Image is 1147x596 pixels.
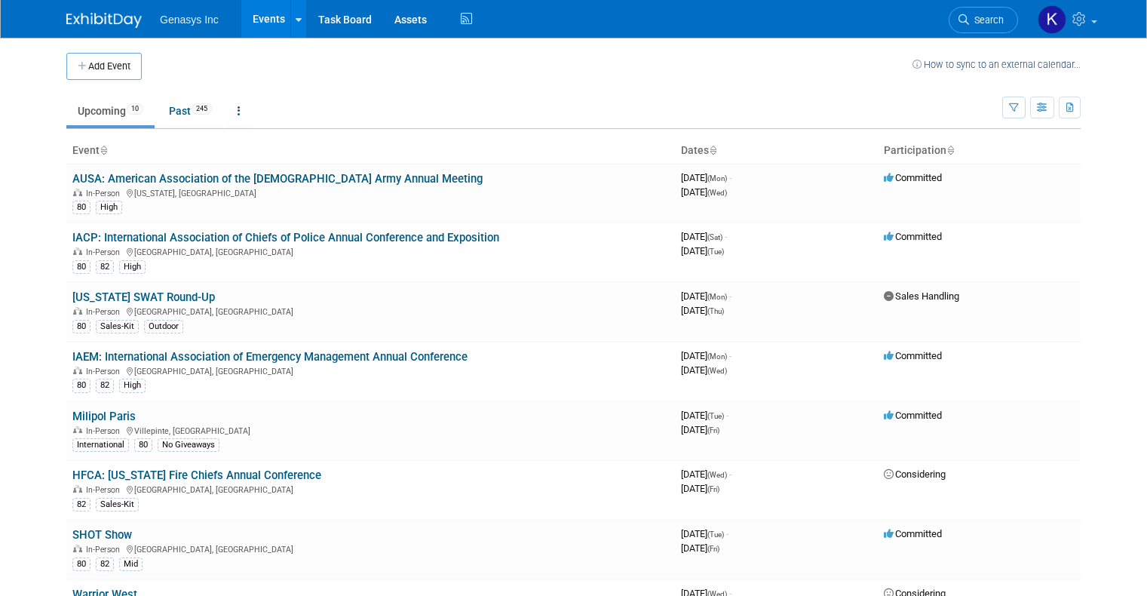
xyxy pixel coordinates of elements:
div: Mid [119,558,143,571]
span: Committed [884,528,942,539]
span: [DATE] [681,528,728,539]
span: [DATE] [681,290,731,302]
span: (Fri) [707,545,719,553]
div: High [119,260,146,274]
span: (Sat) [707,233,722,241]
a: Sort by Start Date [709,144,716,156]
div: [GEOGRAPHIC_DATA], [GEOGRAPHIC_DATA] [72,483,669,495]
span: In-Person [86,247,124,257]
span: [DATE] [681,483,719,494]
span: Search [969,14,1004,26]
div: [GEOGRAPHIC_DATA], [GEOGRAPHIC_DATA] [72,305,669,317]
div: [US_STATE], [GEOGRAPHIC_DATA] [72,186,669,198]
img: In-Person Event [73,485,82,493]
div: 82 [96,558,114,571]
a: [US_STATE] SWAT Round-Up [72,290,215,304]
div: 82 [72,498,90,512]
span: Sales Handling [884,290,959,302]
div: High [96,201,122,214]
th: Event [66,138,675,164]
span: Genasys Inc [160,14,219,26]
a: Sort by Event Name [100,144,107,156]
div: Outdoor [144,320,183,333]
div: High [119,379,146,392]
div: [GEOGRAPHIC_DATA], [GEOGRAPHIC_DATA] [72,364,669,376]
span: Committed [884,172,942,183]
a: Upcoming10 [66,97,155,125]
div: 80 [72,558,90,571]
span: [DATE] [681,424,719,435]
span: In-Person [86,367,124,376]
span: 245 [192,103,212,115]
div: 80 [134,438,152,452]
span: (Tue) [707,247,724,256]
th: Participation [878,138,1081,164]
span: [DATE] [681,245,724,257]
span: (Fri) [707,485,719,493]
span: - [729,350,731,361]
span: In-Person [86,426,124,436]
a: HFCA: [US_STATE] Fire Chiefs Annual Conference [72,469,321,482]
span: Committed [884,410,942,421]
div: 80 [72,320,90,333]
div: No Giveaways [158,438,219,452]
span: (Wed) [707,471,727,479]
span: - [726,528,728,539]
div: 80 [72,260,90,274]
a: AUSA: American Association of the [DEMOGRAPHIC_DATA] Army Annual Meeting [72,172,483,186]
div: 80 [72,201,90,214]
span: In-Person [86,485,124,495]
span: In-Person [86,545,124,555]
img: In-Person Event [73,247,82,255]
th: Dates [675,138,878,164]
span: (Tue) [707,530,724,539]
span: (Mon) [707,293,727,301]
img: In-Person Event [73,307,82,315]
img: In-Person Event [73,367,82,374]
span: - [729,172,731,183]
span: - [726,410,728,421]
span: In-Person [86,189,124,198]
span: (Wed) [707,189,727,197]
span: Committed [884,350,942,361]
span: [DATE] [681,186,727,198]
span: [DATE] [681,350,731,361]
a: IAEM: International Association of Emergency Management Annual Conference [72,350,468,364]
span: (Fri) [707,426,719,435]
img: Kate Lawson [1038,5,1066,34]
span: (Thu) [707,307,724,315]
div: [GEOGRAPHIC_DATA], [GEOGRAPHIC_DATA] [72,542,669,555]
a: Sort by Participation Type [946,144,954,156]
span: (Tue) [707,412,724,420]
span: (Mon) [707,352,727,361]
span: 10 [127,103,143,115]
span: [DATE] [681,542,719,554]
button: Add Event [66,53,142,80]
a: Milipol Paris [72,410,136,423]
a: Search [949,7,1018,33]
span: [DATE] [681,410,728,421]
a: IACP: International Association of Chiefs of Police Annual Conference and Exposition [72,231,499,244]
img: In-Person Event [73,426,82,434]
span: In-Person [86,307,124,317]
span: Committed [884,231,942,242]
div: [GEOGRAPHIC_DATA], [GEOGRAPHIC_DATA] [72,245,669,257]
span: [DATE] [681,231,727,242]
span: [DATE] [681,364,727,376]
span: [DATE] [681,172,731,183]
a: Past245 [158,97,223,125]
div: Sales-Kit [96,320,139,333]
div: 82 [96,379,114,392]
a: How to sync to an external calendar... [912,59,1081,70]
span: - [729,469,731,480]
div: 80 [72,379,90,392]
img: In-Person Event [73,545,82,552]
div: Villepinte, [GEOGRAPHIC_DATA] [72,424,669,436]
span: [DATE] [681,469,731,480]
div: 82 [96,260,114,274]
span: (Wed) [707,367,727,375]
div: International [72,438,129,452]
img: ExhibitDay [66,13,142,28]
span: Considering [884,469,946,480]
div: Sales-Kit [96,498,139,512]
